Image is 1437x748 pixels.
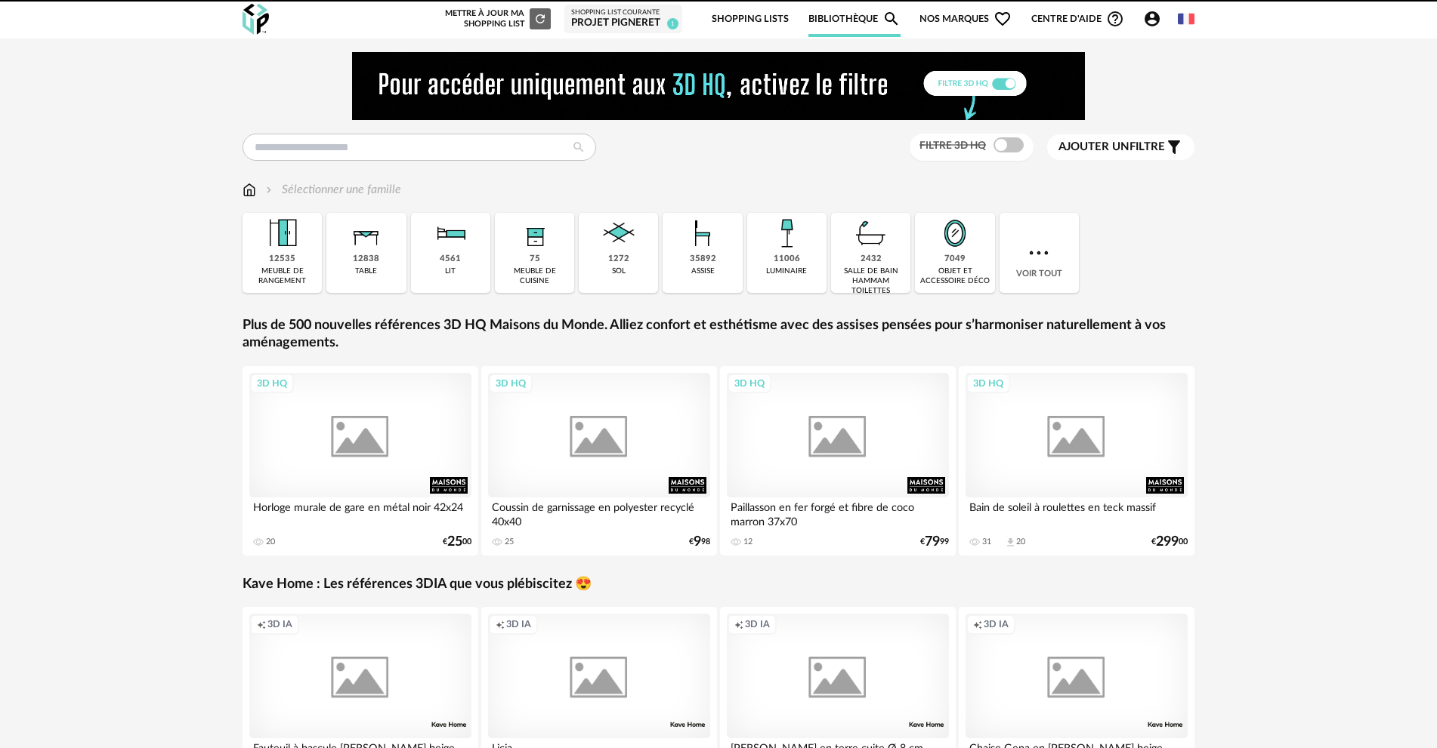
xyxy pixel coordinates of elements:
div: objet et accessoire déco [919,266,990,286]
div: € 98 [689,537,710,547]
a: Kave Home : Les références 3DIA que vous plébiscitez 😍 [243,576,592,593]
span: Filtre 3D HQ [919,140,986,151]
span: Help Circle Outline icon [1106,10,1124,28]
div: meuble de rangement [247,266,317,286]
span: Creation icon [973,618,982,630]
div: 2432 [861,254,882,265]
a: Plus de 500 nouvelles références 3D HQ Maisons du Monde. Alliez confort et esthétisme avec des as... [243,317,1194,352]
span: Account Circle icon [1143,10,1161,28]
span: Refresh icon [533,14,547,23]
div: Sélectionner une famille [263,181,401,199]
a: 3D HQ Coussin de garnissage en polyester recyclé 40x40 25 €998 [481,366,717,556]
span: 1 [667,18,678,29]
div: 20 [266,537,275,547]
a: BibliothèqueMagnify icon [808,2,901,37]
span: 3D IA [506,618,531,630]
div: 3D HQ [250,374,294,393]
div: 25 [505,537,514,547]
div: 1272 [608,254,629,265]
div: Mettre à jour ma Shopping List [442,8,551,29]
a: Shopping Lists [712,2,789,37]
span: filtre [1058,140,1165,155]
div: Bain de soleil à roulettes en teck massif [966,497,1188,528]
div: Voir tout [1000,213,1079,293]
div: Shopping List courante [571,8,675,17]
span: Centre d'aideHelp Circle Outline icon [1031,10,1124,28]
div: 3D HQ [966,374,1010,393]
div: 3D HQ [489,374,533,393]
a: 3D HQ Paillasson en fer forgé et fibre de coco marron 37x70 12 €7999 [720,366,956,556]
div: 7049 [944,254,966,265]
span: 3D IA [267,618,292,630]
div: Coussin de garnissage en polyester recyclé 40x40 [488,497,710,528]
span: Ajouter un [1058,141,1130,152]
span: Creation icon [496,618,505,630]
img: more.7b13dc1.svg [1025,239,1052,266]
span: 3D IA [984,618,1009,630]
span: Filter icon [1165,138,1183,156]
div: luminaire [766,266,807,276]
img: Sol.png [598,213,639,254]
span: Creation icon [734,618,743,630]
div: 35892 [690,254,716,265]
div: salle de bain hammam toilettes [836,266,906,296]
div: 12838 [353,254,379,265]
div: 75 [530,254,540,265]
a: 3D HQ Horloge murale de gare en métal noir 42x24 20 €2500 [243,366,478,556]
img: Luminaire.png [766,213,807,254]
div: 4561 [440,254,461,265]
div: 12535 [269,254,295,265]
div: € 00 [1151,537,1188,547]
img: fr [1178,11,1194,27]
a: Shopping List courante Projet Pigneret 1 [571,8,675,30]
div: assise [691,266,715,276]
span: 3D IA [745,618,770,630]
span: 299 [1156,537,1179,547]
span: Account Circle icon [1143,10,1168,28]
div: Projet Pigneret [571,17,675,30]
div: 31 [982,537,991,547]
div: table [355,266,377,276]
span: Download icon [1005,537,1016,548]
div: meuble de cuisine [499,266,570,286]
span: 9 [694,537,701,547]
div: € 99 [920,537,949,547]
img: svg+xml;base64,PHN2ZyB3aWR0aD0iMTYiIGhlaWdodD0iMTYiIHZpZXdCb3g9IjAgMCAxNiAxNiIgZmlsbD0ibm9uZSIgeG... [263,181,275,199]
span: Heart Outline icon [994,10,1012,28]
div: 11006 [774,254,800,265]
div: sol [612,266,626,276]
div: Horloge murale de gare en métal noir 42x24 [249,497,471,528]
div: lit [445,266,456,276]
span: Magnify icon [882,10,901,28]
img: Table.png [346,213,387,254]
button: Ajouter unfiltre Filter icon [1047,134,1194,160]
div: Paillasson en fer forgé et fibre de coco marron 37x70 [727,497,949,528]
img: Salle%20de%20bain.png [851,213,892,254]
img: OXP [243,4,269,35]
a: 3D HQ Bain de soleil à roulettes en teck massif 31 Download icon 20 €29900 [959,366,1194,556]
div: 20 [1016,537,1025,547]
img: Miroir.png [935,213,975,254]
span: Nos marques [919,2,1012,37]
img: NEW%20NEW%20HQ%20NEW_V1.gif [352,52,1085,120]
img: svg+xml;base64,PHN2ZyB3aWR0aD0iMTYiIGhlaWdodD0iMTciIHZpZXdCb3g9IjAgMCAxNiAxNyIgZmlsbD0ibm9uZSIgeG... [243,181,256,199]
div: € 00 [443,537,471,547]
div: 3D HQ [728,374,771,393]
span: 25 [447,537,462,547]
img: Meuble%20de%20rangement.png [262,213,303,254]
span: 79 [925,537,940,547]
div: 12 [743,537,752,547]
img: Rangement.png [515,213,555,254]
img: Assise.png [682,213,723,254]
span: Creation icon [257,618,266,630]
img: Literie.png [430,213,471,254]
